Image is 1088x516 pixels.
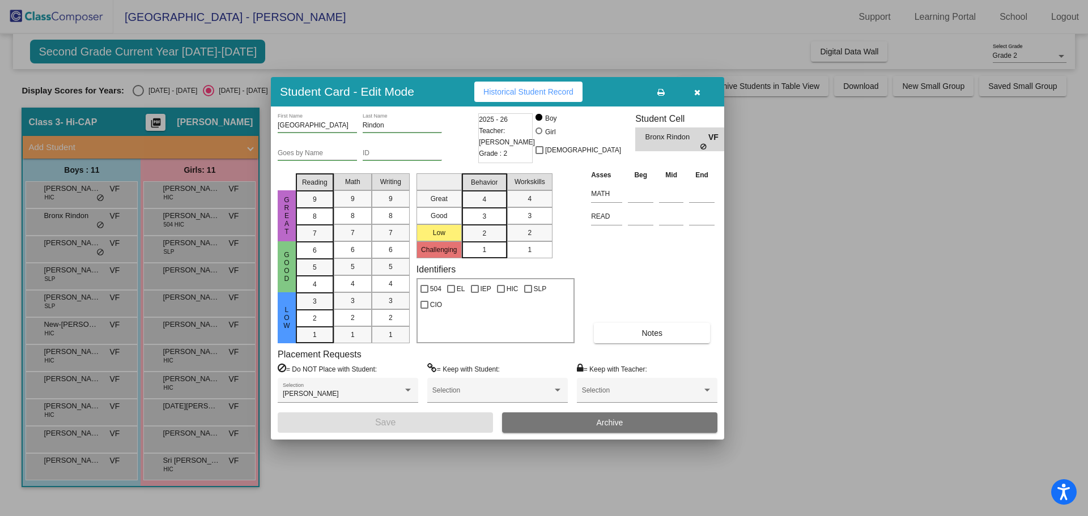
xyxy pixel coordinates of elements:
[482,245,486,255] span: 1
[313,313,317,323] span: 2
[351,330,355,340] span: 1
[507,282,518,296] span: HIC
[430,282,441,296] span: 504
[588,169,625,181] th: Asses
[597,418,623,427] span: Archive
[351,313,355,323] span: 2
[313,194,317,204] span: 9
[351,279,355,289] span: 4
[389,313,393,323] span: 2
[656,169,686,181] th: Mid
[351,262,355,272] span: 5
[351,194,355,204] span: 9
[389,211,393,221] span: 8
[594,323,710,343] button: Notes
[389,245,393,255] span: 6
[302,177,328,187] span: Reading
[591,185,622,202] input: assessment
[482,228,486,238] span: 2
[427,363,500,374] label: = Keep with Student:
[313,330,317,340] span: 1
[282,196,292,236] span: Great
[515,177,545,187] span: Workskills
[708,131,724,143] span: VF
[313,228,317,238] span: 7
[430,298,442,312] span: CIO
[389,330,393,340] span: 1
[313,245,317,255] span: 6
[528,194,532,204] span: 4
[280,84,414,99] h3: Student Card - Edit Mode
[351,245,355,255] span: 6
[389,262,393,272] span: 5
[389,279,393,289] span: 4
[479,148,507,159] span: Grade : 2
[545,143,621,157] span: [DEMOGRAPHIC_DATA]
[389,228,393,238] span: 7
[313,279,317,289] span: 4
[481,282,491,296] span: IEP
[471,177,498,187] span: Behavior
[283,390,339,398] span: [PERSON_NAME]
[278,349,362,360] label: Placement Requests
[528,228,532,238] span: 2
[278,150,357,157] input: goes by name
[479,114,508,125] span: 2025 - 26
[686,169,717,181] th: End
[482,211,486,221] span: 3
[534,282,547,296] span: SLP
[345,177,360,187] span: Math
[457,282,465,296] span: EL
[351,228,355,238] span: 7
[635,113,734,124] h3: Student Cell
[474,82,583,102] button: Historical Student Record
[416,264,456,275] label: Identifiers
[479,125,535,148] span: Teacher: [PERSON_NAME]
[389,296,393,306] span: 3
[625,169,656,181] th: Beg
[389,194,393,204] span: 9
[282,251,292,283] span: Good
[282,306,292,330] span: Low
[351,296,355,306] span: 3
[313,262,317,272] span: 5
[482,194,486,204] span: 4
[375,417,396,427] span: Save
[641,329,662,338] span: Notes
[528,211,532,221] span: 3
[278,363,377,374] label: = Do NOT Place with Student:
[545,113,557,123] div: Boy
[351,211,355,221] span: 8
[545,127,556,137] div: Girl
[645,131,708,143] span: Bronx Rindon
[577,363,647,374] label: = Keep with Teacher:
[380,177,401,187] span: Writing
[528,245,532,255] span: 1
[483,87,573,96] span: Historical Student Record
[278,412,493,433] button: Save
[502,412,717,433] button: Archive
[313,211,317,221] span: 8
[591,208,622,225] input: assessment
[313,296,317,306] span: 3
